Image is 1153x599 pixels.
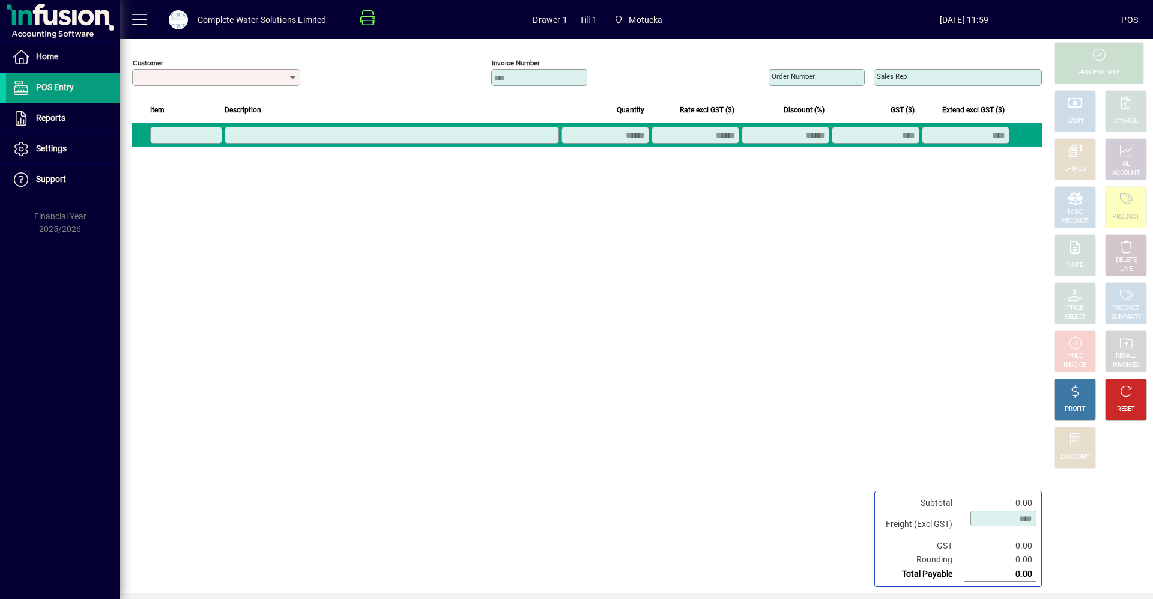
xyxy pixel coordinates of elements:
[1064,361,1086,370] div: INVOICE
[133,59,163,67] mat-label: Customer
[1111,313,1141,322] div: SUMMARY
[1065,313,1086,322] div: SELECT
[150,103,165,117] span: Item
[6,134,120,164] a: Settings
[1113,361,1139,370] div: INVOICES
[806,10,1121,29] span: [DATE] 11:59
[1112,304,1139,313] div: PRODUCT
[880,553,964,567] td: Rounding
[533,10,567,29] span: Drawer 1
[6,103,120,133] a: Reports
[36,144,67,153] span: Settings
[159,9,198,31] button: Profile
[617,103,644,117] span: Quantity
[1067,261,1083,270] div: NOTE
[1067,352,1083,361] div: HOLD
[36,113,65,123] span: Reports
[580,10,597,29] span: Till 1
[877,72,907,81] mat-label: Sales rep
[1067,117,1083,126] div: CASH
[1064,165,1086,174] div: EFTPOS
[1115,117,1138,126] div: CHARGE
[1067,304,1083,313] div: PRICE
[609,9,668,31] span: Motueka
[880,510,964,539] td: Freight (Excl GST)
[964,496,1036,510] td: 0.00
[1116,256,1136,265] div: DELETE
[1061,453,1089,462] div: DISCOUNT
[1078,68,1120,78] div: PROCESS SALE
[784,103,825,117] span: Discount (%)
[36,82,74,92] span: POS Entry
[1112,213,1139,222] div: PRODUCT
[36,52,58,61] span: Home
[36,174,66,184] span: Support
[1117,405,1135,414] div: RESET
[1061,217,1088,226] div: PRODUCT
[198,10,327,29] div: Complete Water Solutions Limited
[1065,405,1085,414] div: PROFIT
[6,165,120,195] a: Support
[1121,10,1138,29] div: POS
[964,553,1036,567] td: 0.00
[1122,160,1130,169] div: GL
[880,567,964,582] td: Total Payable
[942,103,1005,117] span: Extend excl GST ($)
[629,10,662,29] span: Motueka
[1068,208,1082,217] div: MISC
[891,103,915,117] span: GST ($)
[1116,352,1137,361] div: RECALL
[880,496,964,510] td: Subtotal
[964,539,1036,553] td: 0.00
[1112,169,1140,178] div: ACCOUNT
[964,567,1036,582] td: 0.00
[680,103,734,117] span: Rate excl GST ($)
[492,59,540,67] mat-label: Invoice number
[1120,265,1132,274] div: LINE
[6,42,120,72] a: Home
[880,539,964,553] td: GST
[772,72,815,81] mat-label: Order number
[225,103,261,117] span: Description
